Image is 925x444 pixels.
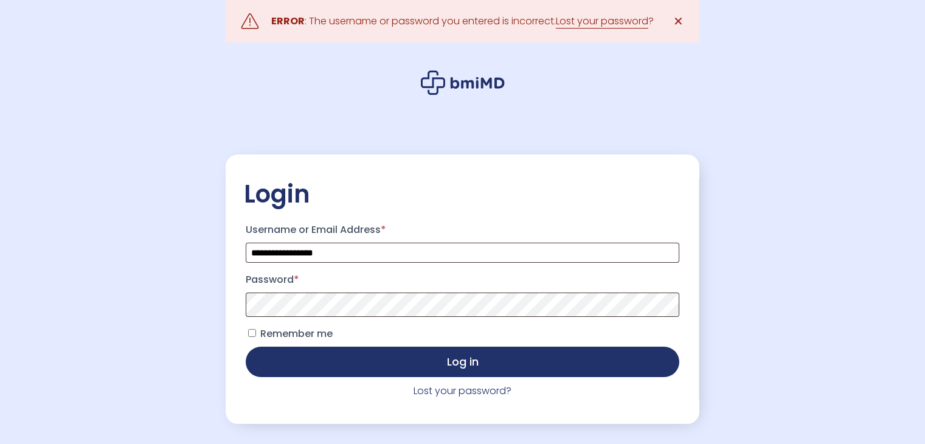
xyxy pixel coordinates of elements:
[271,13,654,30] div: : The username or password you entered is incorrect. ?
[673,13,684,30] span: ✕
[248,329,256,337] input: Remember me
[556,14,648,29] a: Lost your password
[666,9,690,33] a: ✕
[246,220,679,240] label: Username or Email Address
[414,384,511,398] a: Lost your password?
[271,14,305,28] strong: ERROR
[246,347,679,377] button: Log in
[246,270,679,290] label: Password
[260,327,333,341] span: Remember me
[244,179,681,209] h2: Login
